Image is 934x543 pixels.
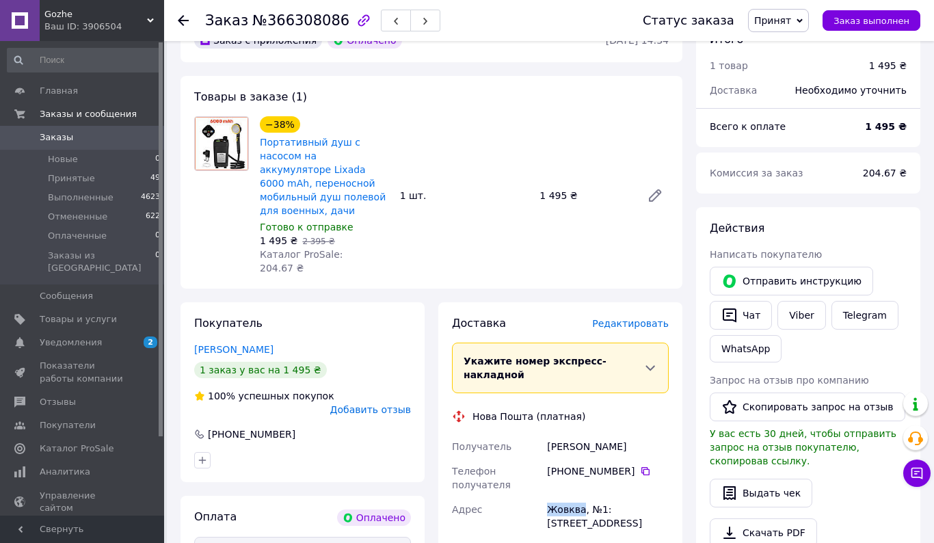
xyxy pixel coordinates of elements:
[534,186,636,205] div: 1 495 ₴
[452,317,506,330] span: Доставка
[464,356,606,380] span: Укажите номер экспресс-накладной
[787,75,915,105] div: Необходимо уточнить
[48,153,78,165] span: Новые
[330,404,411,415] span: Добавить отзыв
[40,396,76,408] span: Отзывы
[452,441,511,452] span: Получатель
[469,410,589,423] div: Нова Пошта (платная)
[260,222,353,233] span: Готово к отправке
[48,250,155,274] span: Заказы из [GEOGRAPHIC_DATA]
[833,16,909,26] span: Заказ выполнен
[903,460,931,487] button: Чат с покупателем
[40,290,93,302] span: Сообщения
[150,172,160,185] span: 49
[155,250,160,274] span: 0
[710,222,764,235] span: Действия
[777,301,825,330] a: Viber
[206,427,297,441] div: [PHONE_NUMBER]
[40,336,102,349] span: Уведомления
[641,182,669,209] a: Редактировать
[863,168,907,178] span: 204.67 ₴
[194,510,237,523] span: Оплата
[452,504,482,515] span: Адрес
[831,301,898,330] a: Telegram
[710,375,869,386] span: Запрос на отзыв про компанию
[260,116,300,133] div: −38%
[40,466,90,478] span: Аналитика
[395,186,535,205] div: 1 шт.
[865,121,907,132] b: 1 495 ₴
[710,301,772,330] button: Чат
[40,85,78,97] span: Главная
[40,108,137,120] span: Заказы и сообщения
[302,237,334,246] span: 2 395 ₴
[337,509,411,526] div: Оплачено
[205,12,248,29] span: Заказ
[869,59,907,72] div: 1 495 ₴
[48,191,114,204] span: Выполненные
[260,137,386,216] a: Портативный душ с насосом на аккумуляторе Lixada 6000 mAh, переносной мобильный душ полевой для в...
[194,317,263,330] span: Покупатель
[155,153,160,165] span: 0
[710,335,782,362] a: WhatsApp
[710,393,905,421] button: Скопировать запрос на отзыв
[48,211,107,223] span: Отмененные
[544,497,671,535] div: Жовква, №1: [STREET_ADDRESS]
[195,117,248,170] img: Портативный душ с насосом на аккумуляторе Lixada 6000 mAh, переносной мобильный душ полевой для в...
[544,434,671,459] div: [PERSON_NAME]
[194,362,327,378] div: 1 заказ у вас на 1 495 ₴
[252,12,349,29] span: №366308086
[592,318,669,329] span: Редактировать
[144,336,157,348] span: 2
[643,14,734,27] div: Статус заказа
[452,466,511,490] span: Телефон получателя
[754,15,791,26] span: Принят
[710,85,757,96] span: Доставка
[823,10,920,31] button: Заказ выполнен
[260,249,343,274] span: Каталог ProSale: 204.67 ₴
[260,235,297,246] span: 1 495 ₴
[194,389,334,403] div: успешных покупок
[141,191,160,204] span: 4623
[40,360,126,384] span: Показатели работы компании
[48,172,95,185] span: Принятые
[710,121,786,132] span: Всего к оплате
[155,230,160,242] span: 0
[710,60,748,71] span: 1 товар
[40,490,126,514] span: Управление сайтом
[44,21,164,33] div: Ваш ID: 3906504
[547,464,669,478] div: [PHONE_NUMBER]
[710,33,743,46] span: Итого
[710,168,803,178] span: Комиссия за заказ
[710,267,873,295] button: Отправить инструкцию
[194,90,307,103] span: Товары в заказе (1)
[40,419,96,432] span: Покупатели
[208,390,235,401] span: 100%
[48,230,107,242] span: Оплаченные
[40,313,117,326] span: Товары и услуги
[7,48,161,72] input: Поиск
[40,131,73,144] span: Заказы
[40,442,114,455] span: Каталог ProSale
[146,211,160,223] span: 622
[710,479,812,507] button: Выдать чек
[178,14,189,27] div: Вернуться назад
[606,35,669,46] time: [DATE] 14:34
[710,249,822,260] span: Написать покупателю
[44,8,147,21] span: Gozhe
[194,344,273,355] a: [PERSON_NAME]
[710,428,896,466] span: У вас есть 30 дней, чтобы отправить запрос на отзыв покупателю, скопировав ссылку.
